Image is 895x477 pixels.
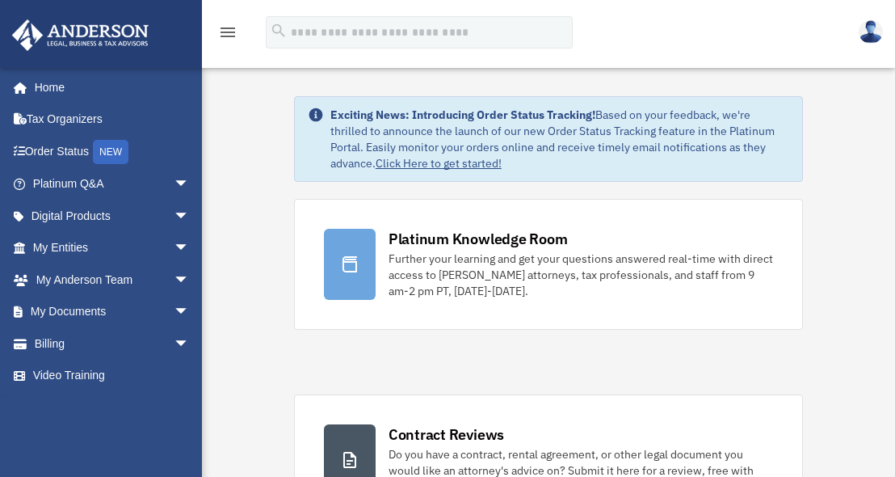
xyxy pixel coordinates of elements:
[11,71,206,103] a: Home
[11,200,214,232] a: Digital Productsarrow_drop_down
[11,264,214,296] a: My Anderson Teamarrow_drop_down
[11,168,214,201] a: Platinum Q&Aarrow_drop_down
[330,107,789,171] div: Based on your feedback, we're thrilled to announce the launch of our new Order Status Tracking fe...
[218,28,237,42] a: menu
[294,199,803,330] a: Platinum Knowledge Room Further your learning and get your questions answered real-time with dire...
[376,156,502,171] a: Click Here to get started!
[11,232,214,264] a: My Entitiesarrow_drop_down
[218,23,237,42] i: menu
[174,296,206,329] span: arrow_drop_down
[11,296,214,328] a: My Documentsarrow_drop_down
[174,327,206,361] span: arrow_drop_down
[11,135,214,168] a: Order StatusNEW
[11,360,214,392] a: Video Training
[174,200,206,233] span: arrow_drop_down
[389,251,773,299] div: Further your learning and get your questions answered real-time with direct access to [PERSON_NAM...
[11,327,214,360] a: Billingarrow_drop_down
[859,20,883,44] img: User Pic
[389,229,568,249] div: Platinum Knowledge Room
[330,108,595,122] strong: Exciting News: Introducing Order Status Tracking!
[174,168,206,201] span: arrow_drop_down
[174,232,206,265] span: arrow_drop_down
[93,140,128,164] div: NEW
[7,19,153,51] img: Anderson Advisors Platinum Portal
[389,424,504,445] div: Contract Reviews
[11,103,214,136] a: Tax Organizers
[270,22,288,40] i: search
[174,264,206,297] span: arrow_drop_down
